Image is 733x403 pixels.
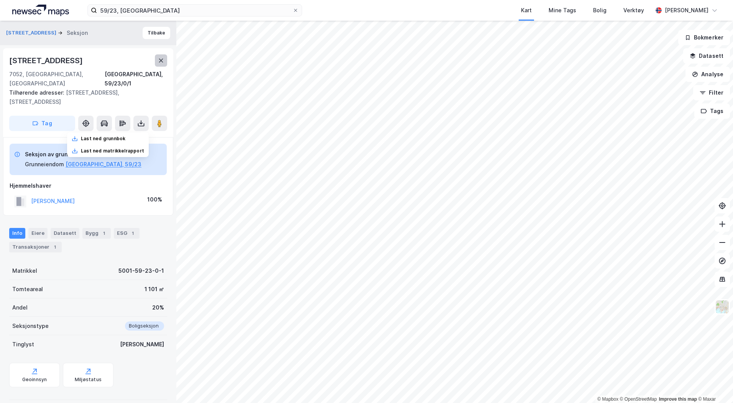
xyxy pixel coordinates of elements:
a: Improve this map [659,396,697,402]
div: [PERSON_NAME] [120,340,164,349]
div: Verktøy [623,6,644,15]
div: Last ned grunnbok [81,136,125,142]
div: 20% [152,303,164,312]
div: 1 101 ㎡ [145,285,164,294]
div: Last ned matrikkelrapport [81,148,144,154]
button: Tag [9,116,75,131]
a: OpenStreetMap [620,396,657,402]
div: Transaksjoner [9,242,62,252]
div: Tinglyst [12,340,34,349]
img: logo.a4113a55bc3d86da70a041830d287a7e.svg [12,5,69,16]
div: [PERSON_NAME] [665,6,708,15]
div: 7052, [GEOGRAPHIC_DATA], [GEOGRAPHIC_DATA] [9,70,105,88]
div: Andel [12,303,28,312]
div: Info [9,228,25,239]
div: 100% [147,195,162,204]
div: Eiere [28,228,48,239]
div: 5001-59-23-0-1 [118,266,164,275]
button: [GEOGRAPHIC_DATA], 59/23 [66,160,141,169]
button: Bokmerker [678,30,730,45]
div: 1 [100,229,108,237]
div: 1 [129,229,136,237]
div: Geoinnsyn [22,377,47,383]
div: [GEOGRAPHIC_DATA], 59/23/0/1 [105,70,167,88]
img: Z [715,300,730,314]
button: Filter [693,85,730,100]
div: Grunneiendom [25,160,64,169]
div: Bygg [82,228,111,239]
div: Kart [521,6,532,15]
span: Tilhørende adresser: [9,89,66,96]
div: Seksjonstype [12,321,49,331]
div: Matrikkel [12,266,37,275]
button: Datasett [683,48,730,64]
div: Kontrollprogram for chat [695,366,733,403]
div: Miljøstatus [75,377,102,383]
div: Seksjon av grunneiendom [25,150,141,159]
div: Seksjon [67,28,88,38]
button: [STREET_ADDRESS] [6,29,58,37]
div: Hjemmelshaver [10,181,167,190]
div: Mine Tags [549,6,576,15]
div: [STREET_ADDRESS] [9,54,84,67]
div: Datasett [51,228,79,239]
div: [STREET_ADDRESS], [STREET_ADDRESS] [9,88,161,106]
a: Mapbox [597,396,618,402]
input: Søk på adresse, matrikkel, gårdeiere, leietakere eller personer [97,5,293,16]
div: ESG [114,228,140,239]
button: Tilbake [143,27,170,39]
div: Tomteareal [12,285,43,294]
div: 1 [51,243,59,251]
button: Tags [694,103,730,119]
div: Bolig [593,6,606,15]
iframe: Chat Widget [695,366,733,403]
button: Analyse [685,67,730,82]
